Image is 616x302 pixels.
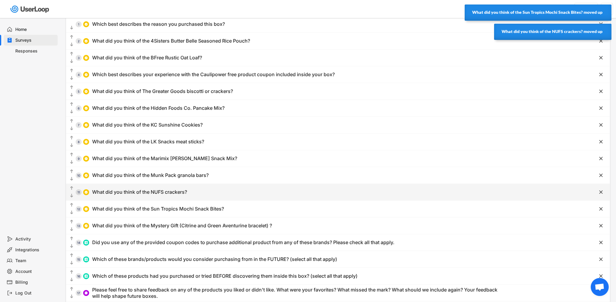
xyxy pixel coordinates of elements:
[70,253,73,258] text: 
[76,90,82,93] div: 5
[598,21,604,27] button: 
[16,48,55,54] div: Responses
[69,25,74,31] button: 
[598,273,604,279] button: 
[84,90,88,93] img: CircleTickMinorWhite.svg
[70,210,73,215] text: 
[598,55,604,61] button: 
[599,223,603,229] text: 
[16,37,55,43] div: Surveys
[69,210,74,216] button: 
[69,226,74,232] button: 
[70,169,73,174] text: 
[70,152,73,157] text: 
[70,76,73,81] text: 
[76,56,82,59] div: 3
[69,185,74,191] button: 
[76,140,82,143] div: 8
[70,202,73,208] text: 
[76,174,82,177] div: 10
[69,286,74,292] button: 
[76,292,82,295] div: 17
[598,139,604,145] button: 
[84,207,88,211] img: CircleTickMinorWhite.svg
[69,243,74,249] button: 
[16,247,55,253] div: Integrations
[598,72,604,78] button: 
[76,23,82,26] div: 1
[84,39,88,43] img: CircleTickMinorWhite.svg
[599,71,603,78] text: 
[84,190,88,194] img: CircleTickMinorWhite.svg
[92,239,394,246] div: Did you use any of the provided coupon codes to purchase additional product from any of these bra...
[76,224,82,227] div: 13
[70,277,73,282] text: 
[599,256,603,262] text: 
[84,241,88,244] img: ListMajor.svg
[70,102,73,107] text: 
[92,105,225,111] div: What did you think of the Hidden Foods Co. Pancake Mix?
[599,122,603,128] text: 
[76,275,82,278] div: 16
[70,126,73,131] text: 
[84,174,88,177] img: CircleTickMinorWhite.svg
[69,260,74,266] button: 
[16,269,55,274] div: Account
[84,123,88,127] img: CircleTickMinorWhite.svg
[69,219,74,225] button: 
[69,277,74,283] button: 
[69,101,74,107] button: 
[69,159,74,165] button: 
[70,118,73,124] text: 
[70,219,73,224] text: 
[84,56,88,60] img: CircleTickMinorWhite.svg
[70,109,73,114] text: 
[16,27,55,32] div: Home
[69,51,74,57] button: 
[70,244,73,249] text: 
[69,269,74,275] button: 
[84,22,88,26] img: CircleTickMinorWhite.svg
[92,206,224,212] div: What did you think of the Sun Tropics Mochi Snack Bites?
[599,55,603,61] text: 
[69,42,74,48] button: 
[70,59,73,64] text: 
[70,143,73,148] text: 
[70,294,73,299] text: 
[76,258,82,261] div: 15
[92,139,204,145] div: What did you think of the LK Snacks meat sticks?
[69,202,74,208] button: 
[92,273,358,279] div: Which of these products had you purchased or tried BEFORE discovering them inside this box? (sele...
[69,75,74,81] button: 
[16,258,55,264] div: Team
[84,258,88,261] img: ListMajor.svg
[69,92,74,98] button: 
[599,155,603,162] text: 
[92,223,272,229] div: What did you think of the Mystery Gift (Citrine and Green Aventurine bracelet) ?
[92,155,237,162] div: What did you think of the Marimix [PERSON_NAME] Snack Mix?
[92,55,202,61] div: What did you think of the BFree Rustic Oat Loaf?
[70,42,73,47] text: 
[92,256,337,262] div: Which of these brands/products would you consider purchasing from in the FUTURE? (select all that...
[599,105,603,111] text: 
[70,68,73,73] text: 
[591,278,609,296] a: Open chat
[76,241,82,244] div: 14
[70,92,73,97] text: 
[70,51,73,56] text: 
[599,189,603,195] text: 
[70,34,73,40] text: 
[69,193,74,199] button: 
[69,253,74,259] button: 
[599,206,603,212] text: 
[16,236,55,242] div: Activity
[599,239,603,246] text: 
[70,236,73,241] text: 
[70,176,73,181] text: 
[69,142,74,148] button: 
[92,21,225,27] div: Which best describes the reason you purchased this box?
[598,88,604,94] button: 
[598,256,604,262] button: 
[76,107,82,110] div: 6
[69,236,74,242] button: 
